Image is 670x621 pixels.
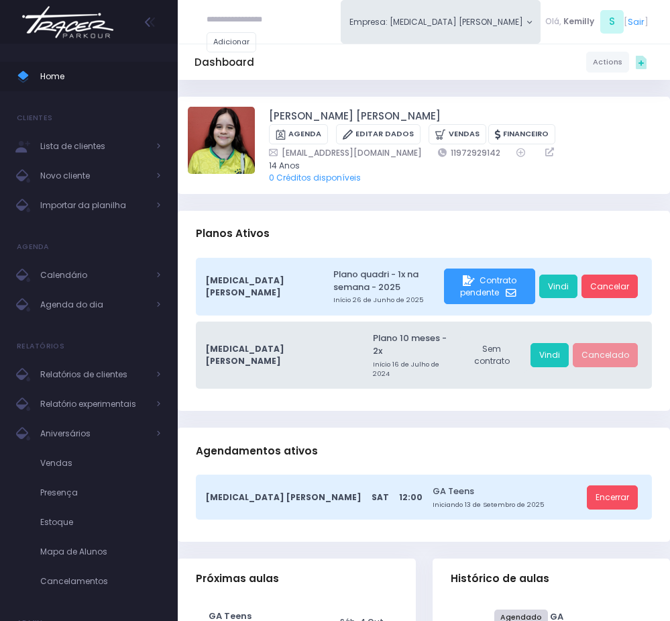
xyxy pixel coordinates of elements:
div: Sem contrato [457,337,526,373]
small: Início 26 de Junho de 2025 [333,295,440,305]
a: [EMAIL_ADDRESS][DOMAIN_NAME] [269,146,422,159]
a: Plano quadri - 1x na semana - 2025 [333,268,440,294]
a: Editar Dados [336,124,421,145]
span: [MEDICAL_DATA] [PERSON_NAME] [206,275,313,299]
span: [MEDICAL_DATA] [PERSON_NAME] [206,491,361,504]
small: Iniciando 13 de Setembro de 2025 [433,500,583,510]
a: Vindi [539,275,577,299]
h4: Relatórios [17,333,64,360]
span: Novo cliente [40,167,148,185]
span: S [600,10,624,34]
a: Vindi [531,343,569,367]
a: Encerrar [587,485,638,510]
span: Presença [40,484,161,501]
span: Relatório experimentais [40,395,148,413]
h4: Agenda [17,234,50,260]
span: Sat [372,491,389,504]
a: GA Teens [433,485,583,497]
a: Cancelar [581,275,638,299]
h5: Dashboard [194,56,254,68]
span: Mapa de Alunos [40,543,161,561]
a: Financeiro [488,124,555,145]
a: Actions [586,52,629,72]
span: Kemilly [563,15,594,28]
span: Aniversários [40,425,148,442]
span: Calendário [40,267,148,284]
span: Olá, [545,15,561,28]
a: [PERSON_NAME] [PERSON_NAME] [269,109,441,124]
h3: Planos Ativos [196,215,270,254]
small: Início 16 de Julho de 2024 [373,360,453,379]
img: Marina Dantas Rosa [188,107,255,174]
span: Relatórios de clientes [40,366,148,383]
span: 12:00 [399,491,423,504]
div: [ ] [541,8,653,36]
a: 11972929142 [438,146,500,159]
a: Agenda [269,124,328,145]
span: Contrato pendente [460,275,516,298]
span: 14 Anos [269,160,644,172]
span: Próximas aulas [196,573,279,585]
span: Lista de clientes [40,138,148,155]
h4: Clientes [17,105,52,132]
a: Sair [628,15,645,28]
span: Estoque [40,514,161,531]
span: Cancelamentos [40,573,161,590]
span: [MEDICAL_DATA] [PERSON_NAME] [206,343,353,367]
a: Adicionar [207,32,256,52]
a: Plano 10 meses - 2x [373,332,453,358]
span: Agenda do dia [40,296,148,314]
a: Vendas [429,124,486,145]
span: Histórico de aulas [451,573,549,585]
h3: Agendamentos ativos [196,432,318,471]
span: Vendas [40,455,161,472]
a: 0 Créditos disponíveis [269,172,361,183]
span: Home [40,68,161,85]
span: Importar da planilha [40,197,148,214]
